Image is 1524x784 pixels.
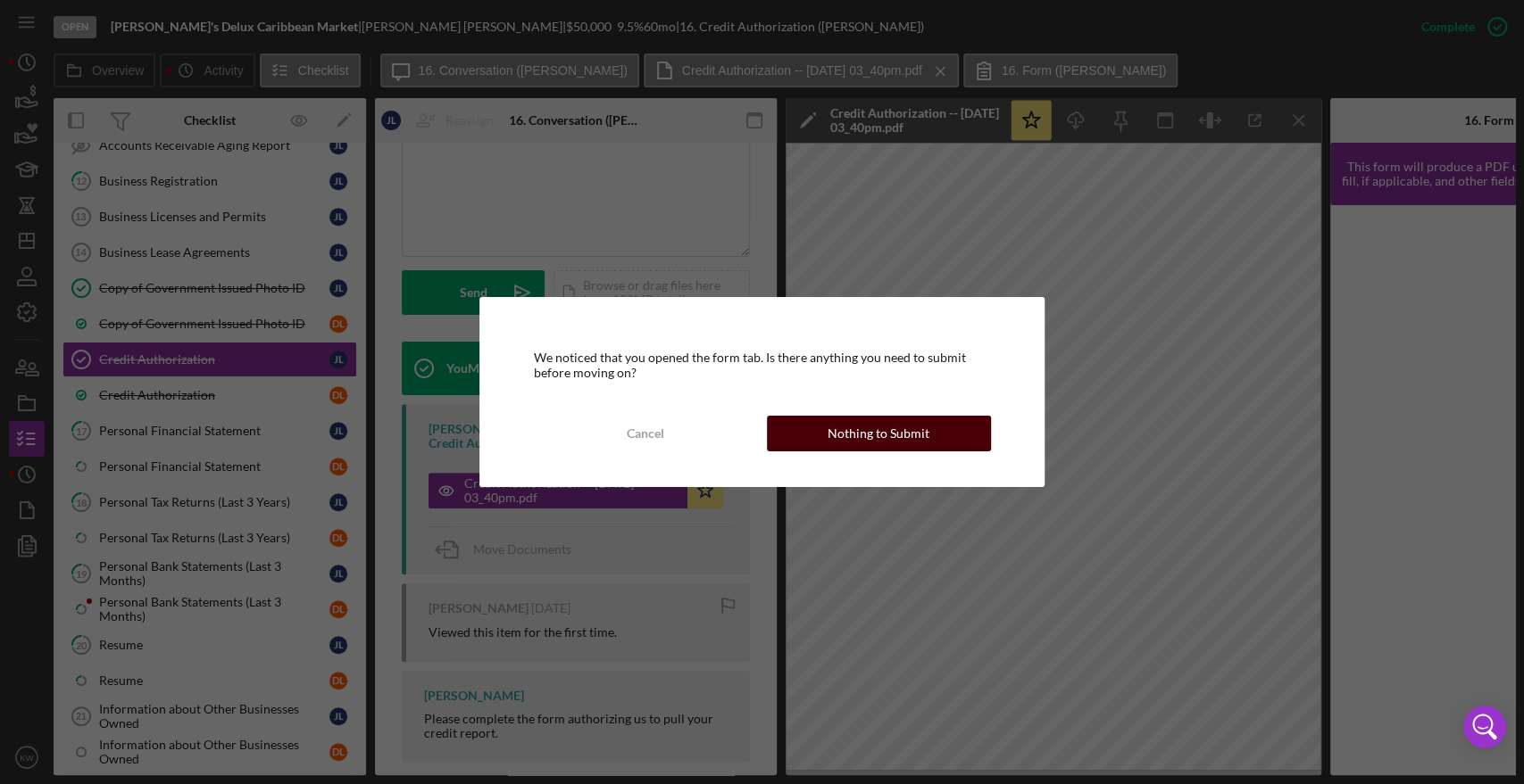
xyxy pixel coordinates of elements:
[828,416,929,451] div: Nothing to Submit
[627,416,664,451] div: Cancel
[1463,706,1506,748] div: Open Intercom Messenger
[767,416,991,451] button: Nothing to Submit
[533,416,757,451] button: Cancel
[533,351,990,379] div: We noticed that you opened the form tab. Is there anything you need to submit before moving on?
